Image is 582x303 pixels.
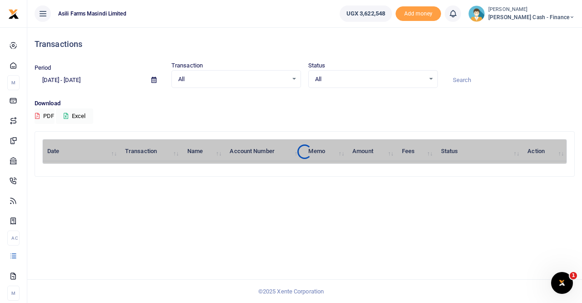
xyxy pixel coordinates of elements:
[171,61,203,70] label: Transaction
[56,108,93,124] button: Excel
[570,272,577,279] span: 1
[35,63,51,72] label: Period
[35,99,575,108] p: Download
[346,9,385,18] span: UGX 3,622,548
[445,72,575,88] input: Search
[7,286,20,301] li: M
[315,75,425,84] span: All
[340,5,392,22] a: UGX 3,622,548
[488,6,575,14] small: [PERSON_NAME]
[7,231,20,246] li: Ac
[35,108,55,124] button: PDF
[336,5,396,22] li: Wallet ballance
[468,5,485,22] img: profile-user
[7,75,20,90] li: M
[468,5,575,22] a: profile-user [PERSON_NAME] [PERSON_NAME] Cash - Finance
[8,9,19,20] img: logo-small
[488,13,575,21] span: [PERSON_NAME] Cash - Finance
[396,6,441,21] span: Add money
[396,10,441,16] a: Add money
[551,272,573,294] iframe: Intercom live chat
[55,10,130,18] span: Asili Farms Masindi Limited
[396,6,441,21] li: Toup your wallet
[308,61,326,70] label: Status
[178,75,288,84] span: All
[35,72,144,88] input: select period
[8,10,19,17] a: logo-small logo-large logo-large
[35,39,575,49] h4: Transactions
